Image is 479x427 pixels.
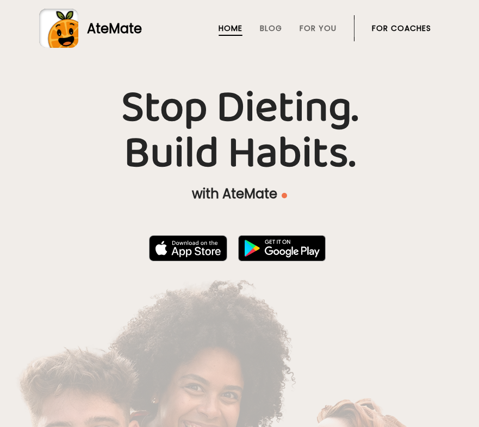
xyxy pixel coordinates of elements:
[372,24,431,33] a: For Coaches
[78,19,142,38] div: AteMate
[260,24,282,33] a: Blog
[149,235,227,261] img: badge-download-apple.svg
[219,24,242,33] a: Home
[39,9,440,48] a: AteMate
[39,85,440,177] h1: Stop Dieting. Build Habits.
[300,24,337,33] a: For You
[238,235,326,261] img: badge-download-google.png
[39,185,440,203] p: with AteMate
